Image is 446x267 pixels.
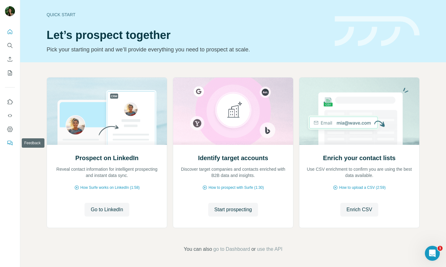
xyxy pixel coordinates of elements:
img: Avatar [5,6,15,16]
button: Feedback [5,137,15,149]
button: Enrich CSV [5,54,15,65]
p: Reveal contact information for intelligent prospecting and instant data sync. [53,166,161,179]
p: Use CSV enrichment to confirm you are using the best data available. [306,166,413,179]
span: How to upload a CSV (2:59) [339,185,385,190]
h2: Enrich your contact lists [323,154,395,162]
button: My lists [5,67,15,79]
span: You can also [184,246,212,253]
span: How Surfe works on LinkedIn (1:58) [80,185,140,190]
iframe: Intercom live chat [425,246,440,261]
button: use the API [257,246,283,253]
span: Start prospecting [214,206,252,213]
button: Dashboard [5,124,15,135]
button: Quick start [5,26,15,37]
button: go to Dashboard [213,246,250,253]
button: Enrich CSV [340,203,379,217]
button: Use Surfe on LinkedIn [5,96,15,107]
button: Start prospecting [208,203,258,217]
p: Discover target companies and contacts enriched with B2B data and insights. [179,166,287,179]
button: Use Surfe API [5,110,15,121]
button: Search [5,40,15,51]
img: Enrich your contact lists [299,78,420,145]
h2: Prospect on LinkedIn [75,154,138,162]
img: Identify target accounts [173,78,293,145]
span: How to prospect with Surfe (1:30) [209,185,264,190]
span: Go to LinkedIn [91,206,123,213]
button: Go to LinkedIn [85,203,129,217]
div: Quick start [47,12,327,18]
p: Pick your starting point and we’ll provide everything you need to prospect at scale. [47,45,327,54]
span: 1 [438,246,443,251]
span: Enrich CSV [347,206,372,213]
img: Prospect on LinkedIn [47,78,167,145]
img: banner [335,16,420,46]
h1: Let’s prospect together [47,29,327,41]
h2: Identify target accounts [198,154,268,162]
span: or [251,246,256,253]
